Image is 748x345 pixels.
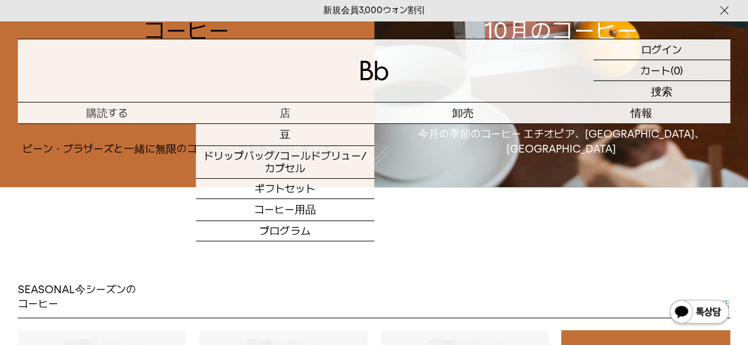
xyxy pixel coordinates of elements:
p: (0) [671,60,683,80]
a: ログイン [593,39,730,60]
img: 카카오톡 채널 1:1 채팅 버튼 [668,299,730,327]
p: 情報 [552,102,730,123]
a: プログラム [196,221,374,241]
a: 購読する [18,102,196,123]
a: 店 [721,297,730,312]
p: 卸売 [374,102,552,123]
p: ログイン [641,39,682,60]
a: ギフトセット [196,179,374,199]
a: ドリップバッグ/コールドブリュー/カプセル [196,146,374,179]
p: SEASONAL今シーズンの コーヒー [18,282,136,312]
a: カート (0) [593,60,730,81]
font: 今月の季節のコーヒー エチオピア、[GEOGRAPHIC_DATA]、[GEOGRAPHIC_DATA] [418,128,704,154]
a: 豆 [196,124,374,146]
img: ロゴ [360,61,389,80]
a: 新規会員3,000ウォン割引 [323,5,425,16]
a: コーヒー用品 [196,199,374,221]
p: 捜索 [651,81,672,102]
a: 店 [196,102,374,123]
p: カート [640,60,671,80]
font: ビーン・ブラザーズと一緒に無限のコーヒーの世界を探検しましょう。 [23,142,351,155]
